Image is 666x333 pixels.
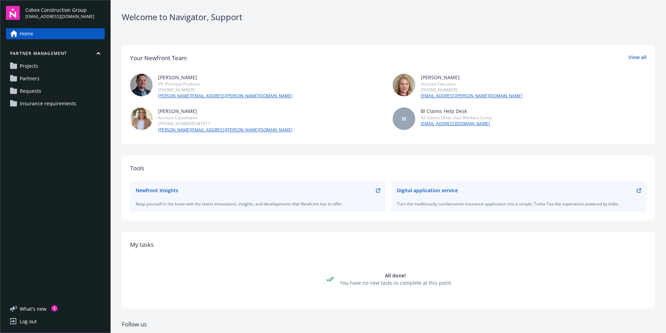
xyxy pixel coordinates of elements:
[421,121,492,127] a: [EMAIL_ADDRESS][DOMAIN_NAME]
[20,305,46,312] span: What ' s new
[130,74,153,96] img: photo
[130,107,153,130] img: photo
[340,272,451,279] div: All done!
[130,240,647,249] div: My tasks
[25,6,105,20] button: Cobex Construction Group[EMAIL_ADDRESS][DOMAIN_NAME]
[136,187,178,194] div: Newfront Insights
[340,279,451,286] div: You have no new tasks to complete at this point
[158,115,292,121] div: Account Coordinator
[421,87,522,93] div: [PHONE_NUMBER]
[6,60,105,72] a: Projects
[130,164,647,173] div: Tools
[51,305,58,311] div: 1
[421,74,522,81] div: [PERSON_NAME]
[20,98,76,109] span: Insurance requirements
[402,115,406,122] span: BI
[20,60,38,72] span: Projects
[393,74,415,96] img: photo
[629,54,647,63] a: View all
[25,6,94,14] span: Cobex Construction Group
[20,86,41,97] span: Requests
[6,28,105,39] a: Home
[421,93,522,99] a: [EMAIL_ADDRESS][PERSON_NAME][DOMAIN_NAME]
[421,115,492,121] div: All Claims Other than Workers Comp
[158,127,292,133] a: [PERSON_NAME][EMAIL_ADDRESS][PERSON_NAME][DOMAIN_NAME]
[25,14,94,20] span: [EMAIL_ADDRESS][DOMAIN_NAME]
[122,11,655,23] div: Welcome to Navigator , Support
[158,74,292,81] div: [PERSON_NAME]
[397,201,641,207] div: Turn the traditionally cumbersome insurance application into a simple, Turbo-Tax like experience ...
[6,50,105,59] button: Partner management
[158,93,292,99] a: [PERSON_NAME][EMAIL_ADDRESS][PERSON_NAME][DOMAIN_NAME]
[6,6,20,20] img: navigator-logo.svg
[421,107,492,115] div: BI Claims Help Desk
[421,81,522,87] div: Account Executive
[158,107,292,115] div: [PERSON_NAME]
[130,54,187,63] div: Your Newfront Team
[6,73,105,84] a: Partners
[136,201,380,207] div: Keep yourself in the know with the latest innovations, insights, and developments that Newfront h...
[6,305,58,312] button: What's new1
[122,320,655,329] div: Follow us
[158,87,292,93] div: [PHONE_NUMBER]
[6,98,105,109] a: Insurance requirements
[20,28,33,39] span: Home
[6,86,105,97] a: Requests
[20,73,40,84] span: Partners
[20,316,37,327] div: Log out
[158,121,292,127] div: [PHONE_NUMBER] 487911
[397,187,458,194] div: Digital application service
[158,81,292,87] div: VP, Principal Producer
